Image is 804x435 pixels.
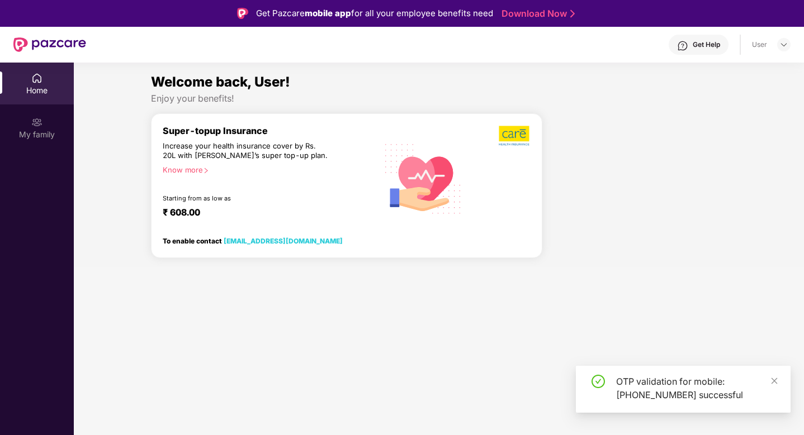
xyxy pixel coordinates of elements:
div: Increase your health insurance cover by Rs. 20L with [PERSON_NAME]’s super top-up plan. [163,141,329,161]
span: close [770,377,778,385]
div: Enjoy your benefits! [151,93,727,104]
img: Logo [237,8,248,19]
span: check-circle [592,375,605,388]
div: Super-topup Insurance [163,125,377,136]
div: Get Help [693,40,720,49]
div: Know more [163,165,371,173]
div: ₹ 608.00 [163,207,366,220]
div: OTP validation for mobile: [PHONE_NUMBER] successful [616,375,777,401]
img: svg+xml;base64,PHN2ZyB4bWxucz0iaHR0cDovL3d3dy53My5vcmcvMjAwMC9zdmciIHhtbG5zOnhsaW5rPSJodHRwOi8vd3... [377,131,470,224]
img: svg+xml;base64,PHN2ZyBpZD0iSG9tZSIgeG1sbnM9Imh0dHA6Ly93d3cudzMub3JnLzIwMDAvc3ZnIiB3aWR0aD0iMjAiIG... [31,73,42,84]
div: Starting from as low as [163,194,330,202]
span: right [203,168,209,174]
strong: mobile app [305,8,351,18]
img: b5dec4f62d2307b9de63beb79f102df3.png [499,125,531,146]
div: User [752,40,767,49]
div: To enable contact [163,237,343,245]
img: svg+xml;base64,PHN2ZyBpZD0iSGVscC0zMngzMiIgeG1sbnM9Imh0dHA6Ly93d3cudzMub3JnLzIwMDAvc3ZnIiB3aWR0aD... [677,40,688,51]
span: Welcome back, User! [151,74,290,90]
a: Download Now [502,8,571,20]
img: svg+xml;base64,PHN2ZyBpZD0iRHJvcGRvd24tMzJ4MzIiIHhtbG5zPSJodHRwOi8vd3d3LnczLm9yZy8yMDAwL3N2ZyIgd2... [779,40,788,49]
img: svg+xml;base64,PHN2ZyB3aWR0aD0iMjAiIGhlaWdodD0iMjAiIHZpZXdCb3g9IjAgMCAyMCAyMCIgZmlsbD0ibm9uZSIgeG... [31,117,42,128]
div: Get Pazcare for all your employee benefits need [256,7,493,20]
a: [EMAIL_ADDRESS][DOMAIN_NAME] [224,237,343,245]
img: Stroke [570,8,575,20]
img: New Pazcare Logo [13,37,86,52]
